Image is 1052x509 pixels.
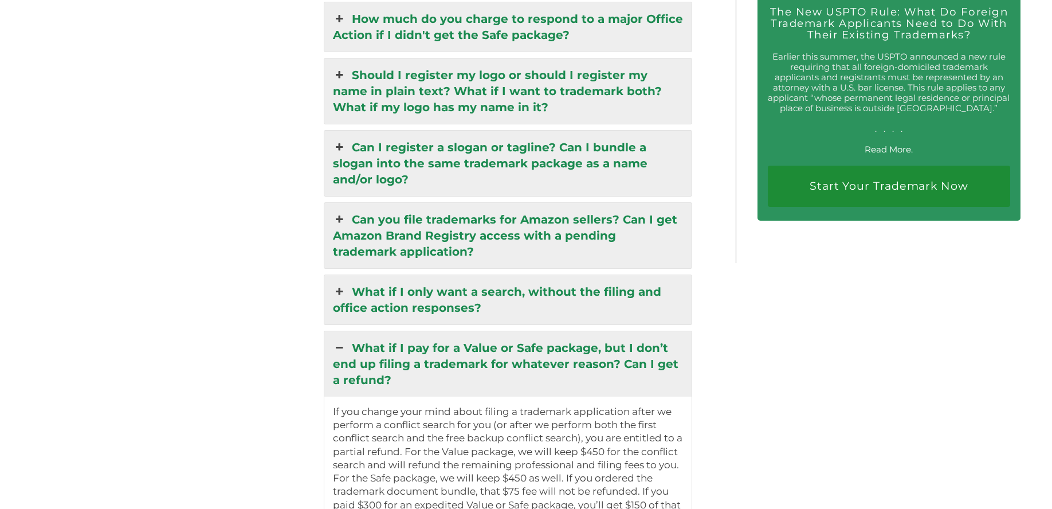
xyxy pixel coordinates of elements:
[324,275,692,324] a: What if I only want a search, without the filing and office action responses?
[324,203,692,268] a: Can you file trademarks for Amazon sellers? Can I get Amazon Brand Registry access with a pending...
[768,52,1010,134] p: Earlier this summer, the USPTO announced a new rule requiring that all foreign-domiciled trademar...
[324,331,692,397] a: What if I pay for a Value or Safe package, but I don’t end up filing a trademark for whatever rea...
[768,166,1010,207] a: Start Your Trademark Now
[770,5,1008,41] a: The New USPTO Rule: What Do Foreign Trademark Applicants Need to Do With Their Existing Trademarks?
[324,2,692,52] a: How much do you charge to respond to a major Office Action if I didn't get the Safe package?
[324,58,692,124] a: Should I register my logo or should I register my name in plain text? What if I want to trademark...
[324,131,692,196] a: Can I register a slogan or tagline? Can I bundle a slogan into the same trademark package as a na...
[865,144,913,155] a: Read More.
